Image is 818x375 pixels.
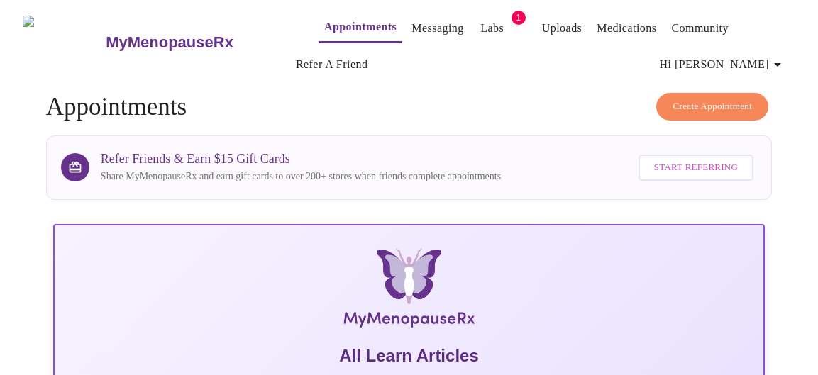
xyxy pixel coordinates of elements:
[319,13,402,43] button: Appointments
[406,14,469,43] button: Messaging
[673,99,752,115] span: Create Appointment
[66,345,752,367] h5: All Learn Articles
[654,159,738,176] span: Start Referring
[536,14,588,43] button: Uploads
[656,93,768,121] button: Create Appointment
[101,152,501,167] h3: Refer Friends & Earn $15 Gift Cards
[665,14,734,43] button: Community
[597,18,656,38] a: Medications
[480,18,504,38] a: Labs
[290,50,374,79] button: Refer a Friend
[324,17,397,37] a: Appointments
[671,18,729,38] a: Community
[512,11,526,25] span: 1
[104,18,290,67] a: MyMenopauseRx
[591,14,662,43] button: Medications
[101,169,501,184] p: Share MyMenopauseRx and earn gift cards to over 200+ stores when friends complete appointments
[660,55,786,74] span: Hi [PERSON_NAME]
[542,18,582,38] a: Uploads
[106,33,233,52] h3: MyMenopauseRx
[173,248,646,333] img: MyMenopauseRx Logo
[46,93,772,121] h4: Appointments
[296,55,368,74] a: Refer a Friend
[639,155,753,181] button: Start Referring
[635,147,757,188] a: Start Referring
[411,18,463,38] a: Messaging
[654,50,792,79] button: Hi [PERSON_NAME]
[470,14,515,43] button: Labs
[23,16,104,69] img: MyMenopauseRx Logo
